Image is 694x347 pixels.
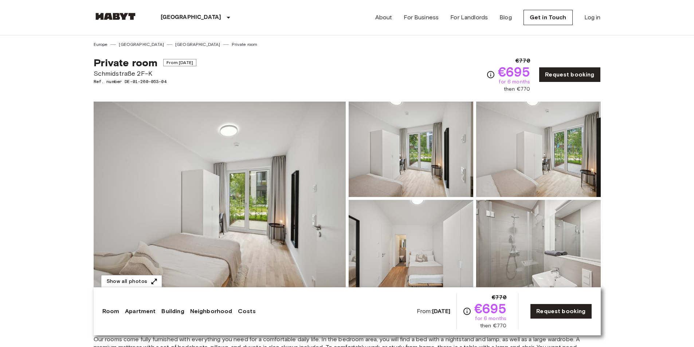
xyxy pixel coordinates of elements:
[349,200,473,295] img: Picture of unit DE-01-260-053-04
[175,41,220,48] a: [GEOGRAPHIC_DATA]
[463,307,471,316] svg: Check cost overview for full price breakdown. Please note that discounts apply to new joiners onl...
[504,86,530,93] span: then €770
[499,78,530,86] span: for 6 months
[476,200,601,295] img: Picture of unit DE-01-260-053-04
[125,307,156,316] a: Apartment
[102,307,119,316] a: Room
[476,102,601,197] img: Picture of unit DE-01-260-053-04
[94,69,196,78] span: Schmidstraße 2F-K
[94,78,196,85] span: Ref. number DE-01-260-053-04
[161,307,184,316] a: Building
[480,322,506,330] span: then €770
[450,13,488,22] a: For Landlords
[530,304,592,319] a: Request booking
[163,59,196,66] span: From [DATE]
[524,10,573,25] a: Get in Touch
[94,102,346,295] img: Marketing picture of unit DE-01-260-053-04
[486,70,495,79] svg: Check cost overview for full price breakdown. Please note that discounts apply to new joiners onl...
[474,302,507,315] span: €695
[417,307,451,315] span: From:
[349,102,473,197] img: Picture of unit DE-01-260-053-04
[432,308,451,315] b: [DATE]
[94,56,158,69] span: Private room
[101,275,162,288] button: Show all photos
[94,41,108,48] a: Europe
[584,13,601,22] a: Log in
[375,13,392,22] a: About
[161,13,221,22] p: [GEOGRAPHIC_DATA]
[190,307,232,316] a: Neighborhood
[498,65,530,78] span: €695
[492,293,507,302] span: €770
[404,13,439,22] a: For Business
[515,56,530,65] span: €770
[232,41,258,48] a: Private room
[119,41,164,48] a: [GEOGRAPHIC_DATA]
[94,13,137,20] img: Habyt
[499,13,512,22] a: Blog
[238,307,256,316] a: Costs
[475,315,506,322] span: for 6 months
[539,67,600,82] a: Request booking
